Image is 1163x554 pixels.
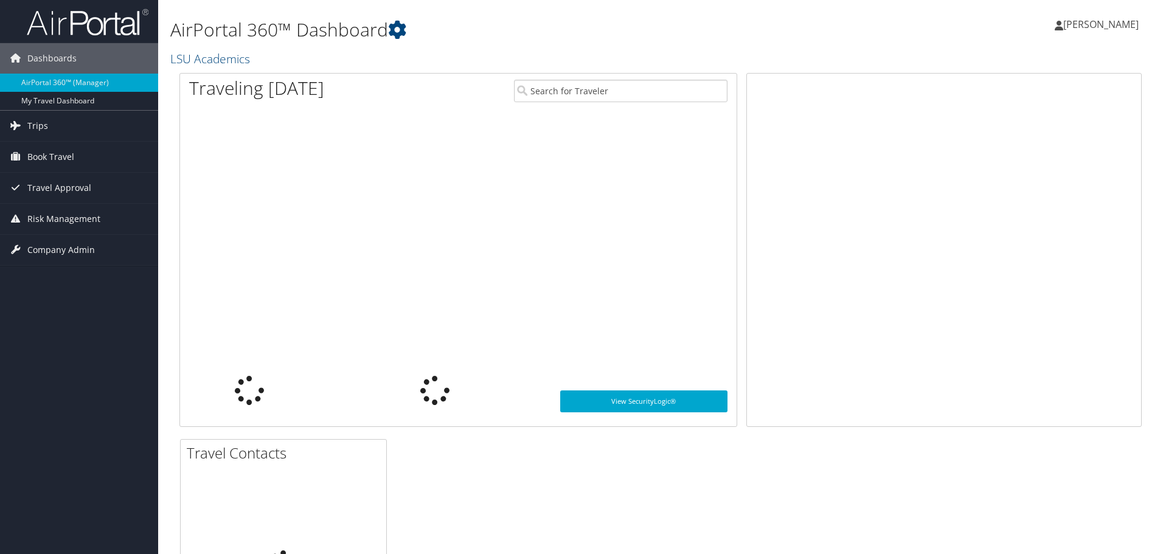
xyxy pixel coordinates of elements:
[187,443,386,463] h2: Travel Contacts
[27,173,91,203] span: Travel Approval
[27,43,77,74] span: Dashboards
[189,75,324,101] h1: Traveling [DATE]
[27,235,95,265] span: Company Admin
[1055,6,1151,43] a: [PERSON_NAME]
[27,142,74,172] span: Book Travel
[560,390,727,412] a: View SecurityLogic®
[27,111,48,141] span: Trips
[170,50,253,67] a: LSU Academics
[27,204,100,234] span: Risk Management
[27,8,148,36] img: airportal-logo.png
[514,80,727,102] input: Search for Traveler
[1063,18,1139,31] span: [PERSON_NAME]
[170,17,824,43] h1: AirPortal 360™ Dashboard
